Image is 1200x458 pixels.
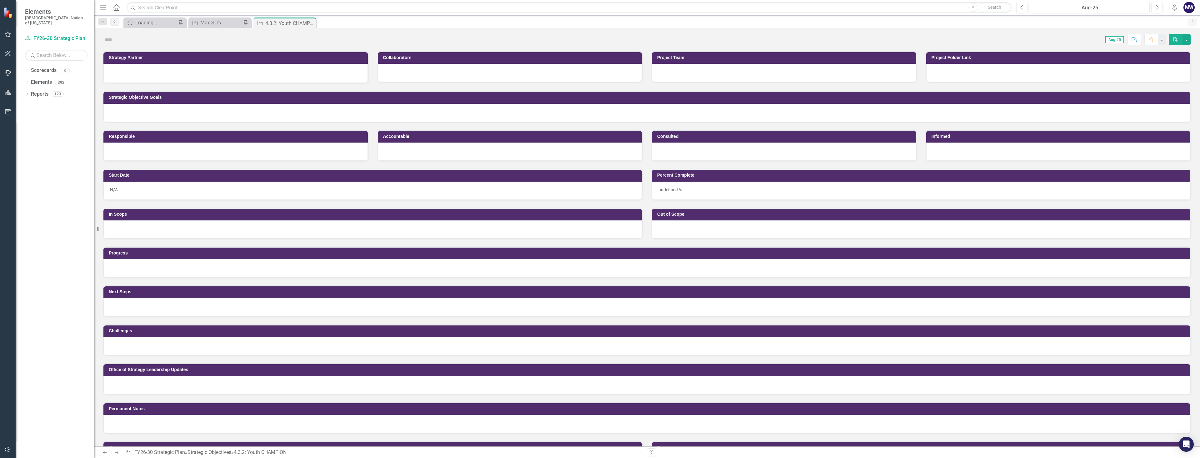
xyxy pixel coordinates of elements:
[25,35,87,42] a: FY26-30 Strategic Plan
[31,91,48,98] a: Reports
[383,55,639,60] h3: Collaborators
[932,55,1187,60] h3: Project Folder Link
[932,134,1187,139] h3: Informed
[103,182,642,200] div: N/A
[125,449,642,456] div: » »
[109,445,639,450] h3: Measures
[1179,437,1194,452] div: Open Intercom Messenger
[190,19,242,27] a: Max SO's
[979,3,1010,12] button: Search
[25,8,87,15] span: Elements
[109,173,639,178] h3: Start Date
[3,7,14,18] img: ClearPoint Strategy
[31,79,52,86] a: Elements
[1183,2,1195,13] button: MW
[1105,36,1124,43] span: Aug-25
[109,367,1187,372] h3: Office of Strategy Leadership Updates
[234,449,287,455] div: 4.3.2: Youth CHAMPION
[134,449,185,455] a: FY26-30 Strategic Plan
[109,251,1187,255] h3: Progress
[1030,2,1150,13] button: Aug-25
[125,19,177,27] a: Loading...
[103,35,113,45] img: Not Defined
[187,449,231,455] a: Strategic Objectives
[109,55,365,60] h3: Strategy Partner
[109,95,1187,100] h3: Strategic Objective Goals
[109,406,1187,411] h3: Permanent Notes
[55,80,67,85] div: 392
[109,289,1187,294] h3: Next Steps
[25,50,87,61] input: Search Below...
[657,212,1187,217] h3: Out of Scope
[109,212,639,217] h3: In Scope
[265,19,314,27] div: 4.3.2: Youth CHAMPION
[657,55,913,60] h3: Project Team
[383,134,639,139] h3: Accountable
[200,19,242,27] div: Max SO's
[988,5,1001,10] span: Search
[135,19,177,27] div: Loading...
[657,173,1187,178] h3: Percent Complete
[109,134,365,139] h3: Responsible
[657,134,913,139] h3: Consulted
[109,329,1187,333] h3: Challenges
[657,445,1187,450] h3: Tags
[127,2,1012,13] input: Search ClearPoint...
[60,68,70,73] div: 3
[25,15,87,26] small: [DEMOGRAPHIC_DATA] Nation of [US_STATE]
[52,92,64,97] div: 129
[31,67,57,74] a: Scorecards
[652,182,1190,200] div: undefined %
[1032,4,1147,12] div: Aug-25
